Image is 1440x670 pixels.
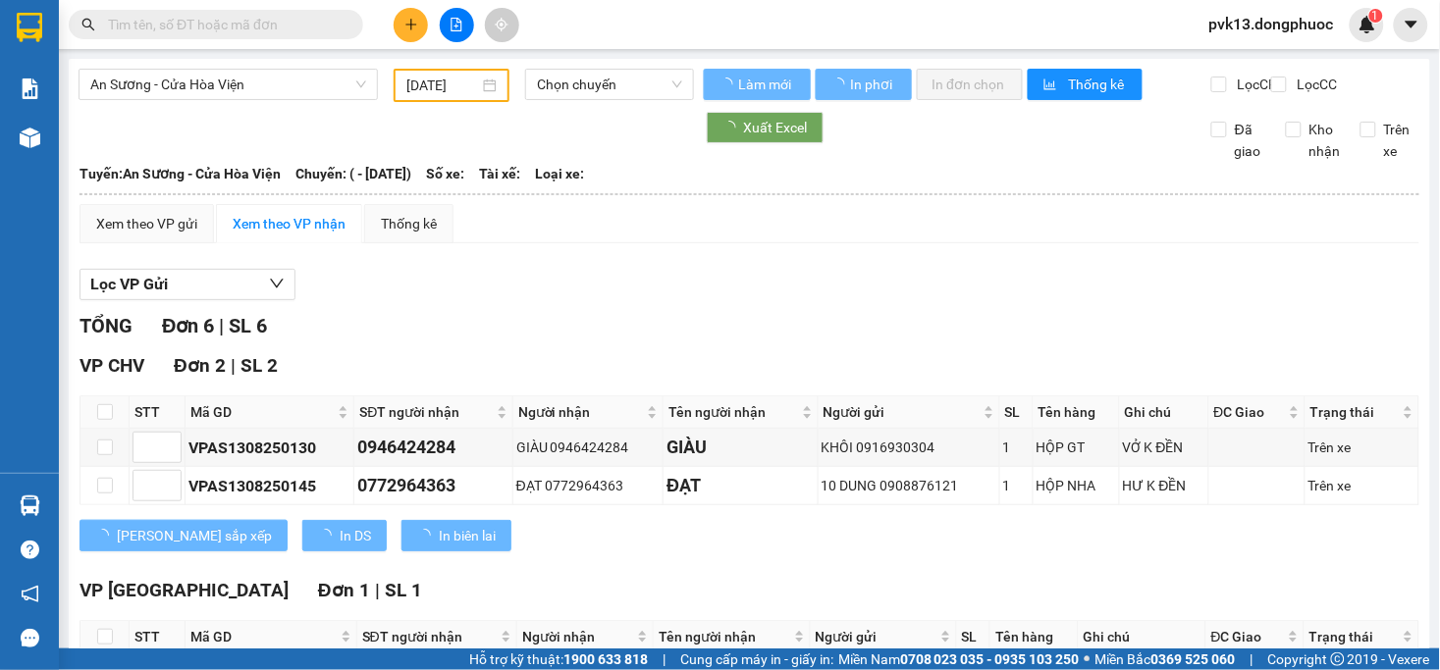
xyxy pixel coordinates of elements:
div: HỘP NHA [1037,475,1116,496]
span: | [375,579,380,601]
span: Đơn 6 [162,314,214,337]
span: Người nhận [522,626,633,647]
span: Miền Nam [838,648,1080,670]
span: question-circle [21,541,39,559]
span: message [21,629,39,647]
div: Thống kê [381,213,437,234]
button: file-add [440,8,474,42]
span: Trạng thái [1310,401,1399,423]
button: In biên lai [401,520,511,551]
span: Hỗ trợ kỹ thuật: [469,648,648,670]
span: Thống kê [1068,74,1127,95]
span: Lọc CC [1290,74,1341,95]
span: bar-chart [1043,77,1060,93]
b: Tuyến: An Sương - Cửa Hòa Viện [80,166,281,181]
span: aim [495,18,508,31]
span: Mã GD [190,401,334,423]
span: [PERSON_NAME] sắp xếp [117,525,272,546]
button: In DS [302,520,387,551]
strong: 0369 525 060 [1151,651,1236,667]
div: Xem theo VP nhận [233,213,346,234]
span: loading [95,529,117,542]
span: Kho nhận [1302,119,1349,162]
th: SL [957,621,990,653]
span: Xuất Excel [744,117,808,138]
span: | [1251,648,1253,670]
span: search [81,18,95,31]
span: VP CHV [80,354,144,377]
span: Trạng thái [1309,626,1399,647]
span: In phơi [851,74,896,95]
strong: 0708 023 035 - 0935 103 250 [900,651,1080,667]
div: ĐẠT 0772964363 [516,475,661,496]
span: Lọc CR [1230,74,1281,95]
th: Ghi chú [1120,396,1209,429]
span: ĐC Giao [1214,401,1285,423]
button: Xuất Excel [707,112,824,143]
strong: 1900 633 818 [563,651,648,667]
img: warehouse-icon [20,495,40,516]
div: Trên xe [1308,437,1415,458]
span: Làm mới [739,74,795,95]
span: | [231,354,236,377]
span: | [663,648,666,670]
span: Số xe: [426,163,464,184]
span: Loại xe: [535,163,584,184]
div: HƯ K ĐỀN [1123,475,1205,496]
div: VPAS1308250130 [188,436,350,460]
button: In phơi [816,69,912,100]
td: VPAS1308250130 [186,429,354,467]
td: ĐẠT [664,467,818,505]
th: Ghi chú [1079,621,1206,653]
span: pvk13.dongphuoc [1194,12,1350,36]
span: 1 [1372,9,1379,23]
span: loading [831,77,848,91]
span: Trên xe [1376,119,1420,162]
span: ⚪️ [1085,655,1091,663]
td: 0946424284 [354,429,512,467]
div: 0772964363 [357,472,508,499]
span: VP [GEOGRAPHIC_DATA] [80,579,289,601]
button: bar-chartThống kê [1028,69,1143,100]
span: An Sương - Cửa Hòa Viện [90,70,366,99]
span: SL 2 [240,354,278,377]
th: Tên hàng [990,621,1078,653]
span: loading [318,529,340,542]
span: Tài xế: [479,163,520,184]
span: plus [404,18,418,31]
input: Tìm tên, số ĐT hoặc mã đơn [108,14,340,35]
div: VỞ K ĐỀN [1123,437,1205,458]
span: notification [21,585,39,603]
div: ĐẠT [667,472,814,499]
div: 1 [1003,475,1030,496]
span: SL 6 [229,314,267,337]
div: Xem theo VP gửi [96,213,197,234]
div: 1 [1003,437,1030,458]
div: VPAS1308250145 [188,474,350,498]
img: solution-icon [20,78,40,99]
span: loading [417,529,439,542]
span: Miền Bắc [1095,648,1236,670]
span: caret-down [1403,16,1420,33]
button: caret-down [1394,8,1428,42]
span: loading [720,77,736,91]
span: Người gửi [816,626,936,647]
sup: 1 [1369,9,1383,23]
span: Tên người nhận [668,401,797,423]
span: loading [722,121,744,134]
span: ĐC Giao [1211,626,1284,647]
span: down [269,276,285,291]
div: GIÀU 0946424284 [516,437,661,458]
td: GIÀU [664,429,818,467]
img: icon-new-feature [1359,16,1376,33]
th: STT [130,621,186,653]
button: aim [485,8,519,42]
td: 0772964363 [354,467,512,505]
span: Đơn 2 [174,354,226,377]
span: Người nhận [518,401,644,423]
img: warehouse-icon [20,128,40,148]
div: 0946424284 [357,434,508,461]
span: Chọn chuyến [537,70,681,99]
span: copyright [1331,652,1345,666]
span: Lọc VP Gửi [90,272,168,296]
